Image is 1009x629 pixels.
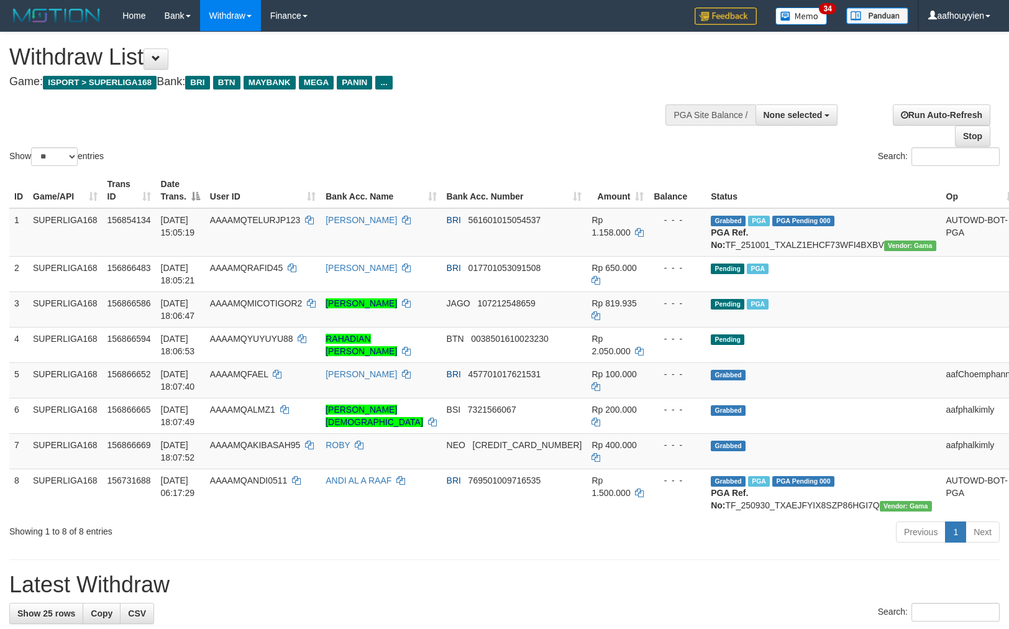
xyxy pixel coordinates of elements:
span: Grabbed [711,370,746,380]
span: AAAAMQALMZ1 [210,405,275,415]
span: MEGA [299,76,334,90]
div: - - - [654,403,701,416]
span: [DATE] 18:07:49 [161,405,195,427]
span: 156866652 [107,369,151,379]
a: RAHADIAN [PERSON_NAME] [326,334,397,356]
span: Copy 769501009716535 to clipboard [468,475,541,485]
td: 5 [9,362,28,398]
span: [DATE] 15:05:19 [161,215,195,237]
span: AAAAMQTELURJP123 [210,215,301,225]
span: None selected [764,110,823,120]
span: AAAAMQAKIBASAH95 [210,440,301,450]
th: Amount: activate to sort column ascending [587,173,649,208]
select: Showentries [31,147,78,166]
td: 7 [9,433,28,469]
span: BTN [447,334,464,344]
span: Marked by aafromsomean [748,476,770,487]
span: 156731688 [107,475,151,485]
span: 156866594 [107,334,151,344]
span: 156866483 [107,263,151,273]
span: AAAAMQRAFID45 [210,263,283,273]
img: Feedback.jpg [695,7,757,25]
div: - - - [654,368,701,380]
td: SUPERLIGA168 [28,292,103,327]
span: [DATE] 06:17:29 [161,475,195,498]
span: PGA Pending [772,216,834,226]
td: 8 [9,469,28,517]
th: Status [706,173,941,208]
span: AAAAMQMICOTIGOR2 [210,298,303,308]
span: 156854134 [107,215,151,225]
span: Copy 457701017621531 to clipboard [468,369,541,379]
span: BRI [185,76,209,90]
a: Stop [955,126,990,147]
span: 34 [819,3,836,14]
span: Grabbed [711,216,746,226]
span: Vendor URL: https://trx31.1velocity.biz [880,501,932,512]
div: - - - [654,214,701,226]
span: Copy [91,608,112,618]
h1: Latest Withdraw [9,572,1000,597]
span: BTN [213,76,240,90]
label: Show entries [9,147,104,166]
span: Marked by aafsengchandara [748,216,770,226]
span: Pending [711,264,744,274]
img: Button%20Memo.svg [775,7,828,25]
th: ID [9,173,28,208]
a: 1 [945,521,966,543]
td: 3 [9,292,28,327]
span: Rp 100.000 [591,369,636,379]
a: [PERSON_NAME] [326,298,397,308]
td: SUPERLIGA168 [28,256,103,292]
a: Copy [83,603,121,624]
div: - - - [654,333,701,345]
span: BRI [447,263,461,273]
span: Rp 200.000 [591,405,636,415]
a: Run Auto-Refresh [893,104,990,126]
span: Grabbed [711,476,746,487]
span: Show 25 rows [17,608,75,618]
span: Copy 7321566067 to clipboard [468,405,516,415]
td: SUPERLIGA168 [28,398,103,433]
span: BRI [447,369,461,379]
span: Grabbed [711,405,746,416]
span: BSI [447,405,461,415]
img: panduan.png [846,7,908,24]
span: Rp 2.050.000 [591,334,630,356]
td: SUPERLIGA168 [28,208,103,257]
td: TF_251001_TXALZ1EHCF73WFI4BXBV [706,208,941,257]
th: Game/API: activate to sort column ascending [28,173,103,208]
th: Balance [649,173,706,208]
th: Bank Acc. Name: activate to sort column ascending [321,173,441,208]
span: 156866669 [107,440,151,450]
button: None selected [756,104,838,126]
th: User ID: activate to sort column ascending [205,173,321,208]
span: AAAAMQFAEL [210,369,268,379]
label: Search: [878,147,1000,166]
div: - - - [654,439,701,451]
span: 156866586 [107,298,151,308]
input: Search: [911,603,1000,622]
th: Bank Acc. Number: activate to sort column ascending [442,173,587,208]
span: BRI [447,215,461,225]
a: Next [966,521,1000,543]
span: Copy 107212548659 to clipboard [477,298,535,308]
a: ROBY [326,440,350,450]
a: [PERSON_NAME][DEMOGRAPHIC_DATA] [326,405,423,427]
div: - - - [654,262,701,274]
span: Rp 1.500.000 [591,475,630,498]
td: 4 [9,327,28,362]
span: MAYBANK [244,76,296,90]
span: Rp 819.935 [591,298,636,308]
span: Copy 561601015054537 to clipboard [468,215,541,225]
h4: Game: Bank: [9,76,660,88]
span: Marked by aafsoycanthlai [747,299,769,310]
span: JAGO [447,298,470,308]
span: Rp 400.000 [591,440,636,450]
div: - - - [654,474,701,487]
span: PGA Pending [772,476,834,487]
a: Show 25 rows [9,603,83,624]
span: ... [375,76,392,90]
span: BRI [447,475,461,485]
span: Marked by aafsengchandara [747,264,769,274]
